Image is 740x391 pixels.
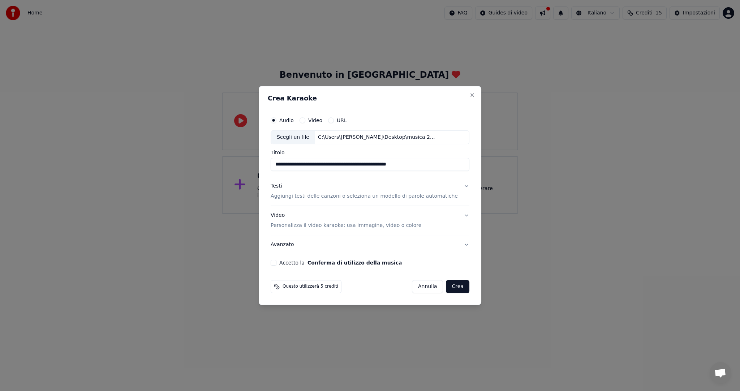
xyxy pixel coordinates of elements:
label: Accetto la [279,260,402,265]
label: Video [308,118,322,123]
button: VideoPersonalizza il video karaoke: usa immagine, video o colore [271,206,469,235]
h2: Crea Karaoke [268,95,472,102]
button: Accetto la [307,260,402,265]
span: Questo utilizzerà 5 crediti [283,284,338,289]
label: URL [337,118,347,123]
p: Personalizza il video karaoke: usa immagine, video o colore [271,222,421,229]
button: Crea [446,280,469,293]
label: Audio [279,118,294,123]
div: Testi [271,182,282,190]
div: C:\Users\[PERSON_NAME]\Desktop\musica 2021\16-Nelle tue mani (Now We Are Free) (From Gladiator)-M... [315,134,438,141]
div: Scegli un file [271,131,315,144]
button: Avanzato [271,235,469,254]
p: Aggiungi testi delle canzoni o seleziona un modello di parole automatiche [271,193,458,200]
button: Annulla [412,280,443,293]
label: Titolo [271,150,469,155]
button: TestiAggiungi testi delle canzoni o seleziona un modello di parole automatiche [271,177,469,206]
div: Video [271,212,421,229]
